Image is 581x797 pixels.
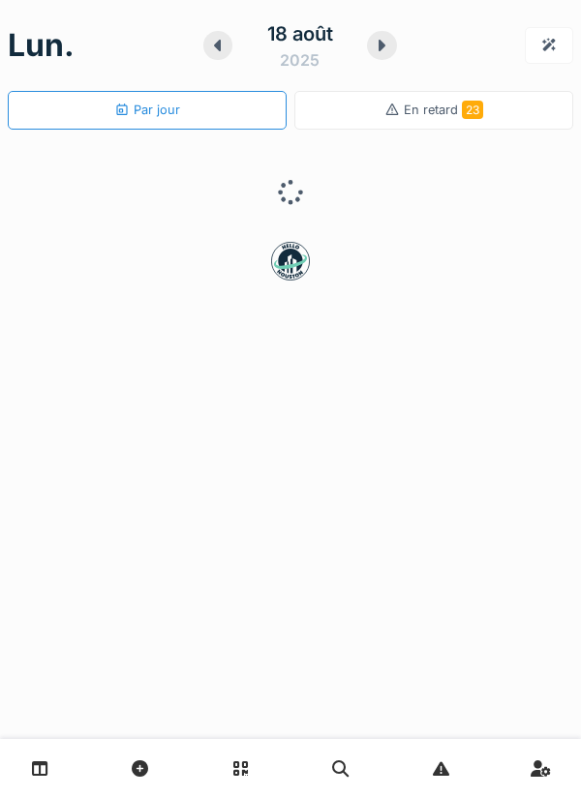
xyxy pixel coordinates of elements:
span: En retard [404,103,483,117]
span: 23 [462,101,483,119]
img: badge-BVDL4wpA.svg [271,242,310,280]
div: Par jour [114,101,180,119]
div: 2025 [280,48,320,72]
div: 18 août [267,19,333,48]
h1: lun. [8,27,75,64]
